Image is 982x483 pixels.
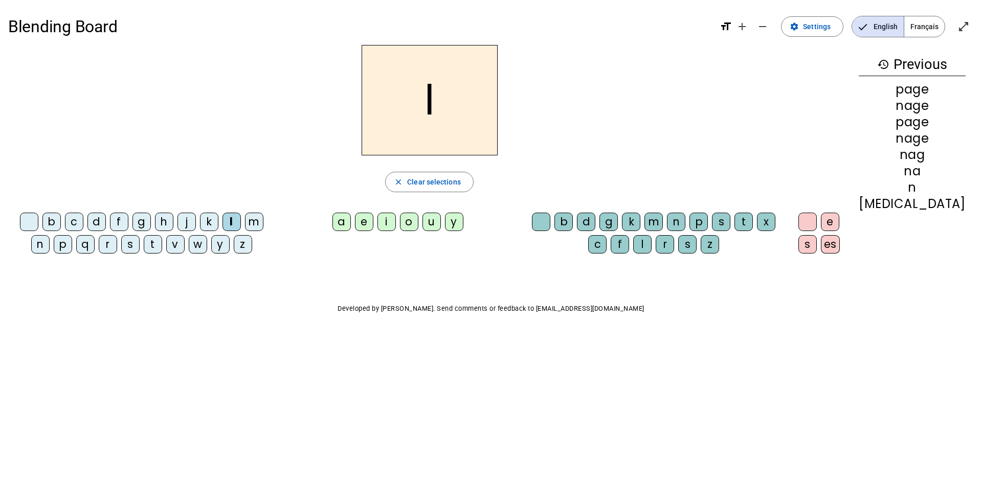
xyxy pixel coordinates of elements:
[701,235,719,254] div: z
[957,20,970,33] mat-icon: open_in_full
[732,16,752,37] button: Increase font size
[554,213,573,231] div: b
[166,235,185,254] div: v
[859,165,966,177] div: na
[734,213,753,231] div: t
[821,213,839,231] div: e
[422,213,441,231] div: u
[87,213,106,231] div: d
[8,303,974,315] p: Developed by [PERSON_NAME]. Send comments or feedback to [EMAIL_ADDRESS][DOMAIN_NAME]
[355,213,373,231] div: e
[31,235,50,254] div: n
[859,116,966,128] div: page
[689,213,708,231] div: p
[42,213,61,231] div: b
[8,10,711,43] h1: Blending Board
[667,213,685,231] div: n
[859,149,966,161] div: nag
[821,235,840,254] div: es
[110,213,128,231] div: f
[445,213,463,231] div: y
[859,83,966,96] div: page
[757,213,775,231] div: x
[132,213,151,231] div: g
[752,16,773,37] button: Decrease font size
[712,213,730,231] div: s
[385,172,474,192] button: Clear selections
[211,235,230,254] div: y
[65,213,83,231] div: c
[54,235,72,254] div: p
[798,235,817,254] div: s
[611,235,629,254] div: f
[76,235,95,254] div: q
[222,213,241,231] div: l
[953,16,974,37] button: Enter full screen
[781,16,843,37] button: Settings
[99,235,117,254] div: r
[852,16,904,37] span: English
[394,177,403,187] mat-icon: close
[234,235,252,254] div: z
[859,132,966,145] div: nage
[599,213,618,231] div: g
[736,20,748,33] mat-icon: add
[803,20,831,33] span: Settings
[859,100,966,112] div: nage
[633,235,652,254] div: l
[622,213,640,231] div: k
[362,45,498,155] h2: l
[756,20,769,33] mat-icon: remove
[155,213,173,231] div: h
[877,58,889,71] mat-icon: history
[577,213,595,231] div: d
[678,235,697,254] div: s
[377,213,396,231] div: i
[644,213,663,231] div: m
[588,235,607,254] div: c
[400,213,418,231] div: o
[121,235,140,254] div: s
[720,20,732,33] mat-icon: format_size
[859,198,966,210] div: [MEDICAL_DATA]
[656,235,674,254] div: r
[790,22,799,31] mat-icon: settings
[852,16,945,37] mat-button-toggle-group: Language selection
[859,181,966,194] div: n
[904,16,945,37] span: Français
[177,213,196,231] div: j
[332,213,351,231] div: a
[407,176,461,188] span: Clear selections
[200,213,218,231] div: k
[245,213,263,231] div: m
[859,53,966,76] h3: Previous
[144,235,162,254] div: t
[189,235,207,254] div: w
